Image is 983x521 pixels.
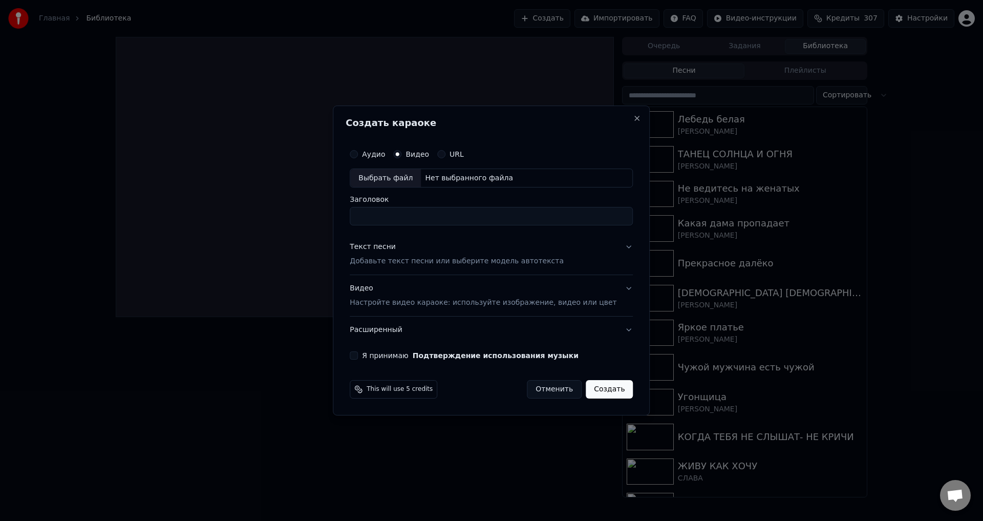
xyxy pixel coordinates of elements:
[350,317,633,343] button: Расширенный
[405,151,429,158] label: Видео
[350,169,421,187] div: Выбрать файл
[350,234,633,275] button: Текст песниДобавьте текст песни или выберите модель автотекста
[350,196,633,203] label: Заголовок
[350,298,616,308] p: Настройте видео караоке: используйте изображение, видео или цвет
[413,352,579,359] button: Я принимаю
[527,380,582,399] button: Отменить
[350,257,564,267] p: Добавьте текст песни или выберите модель автотекста
[350,276,633,317] button: ВидеоНастройте видео караоке: используйте изображение, видео или цвет
[367,385,433,393] span: This will use 5 credits
[346,118,637,128] h2: Создать караоке
[362,352,579,359] label: Я принимаю
[350,284,616,308] div: Видео
[350,242,396,253] div: Текст песни
[450,151,464,158] label: URL
[362,151,385,158] label: Аудио
[421,173,517,183] div: Нет выбранного файла
[586,380,633,399] button: Создать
